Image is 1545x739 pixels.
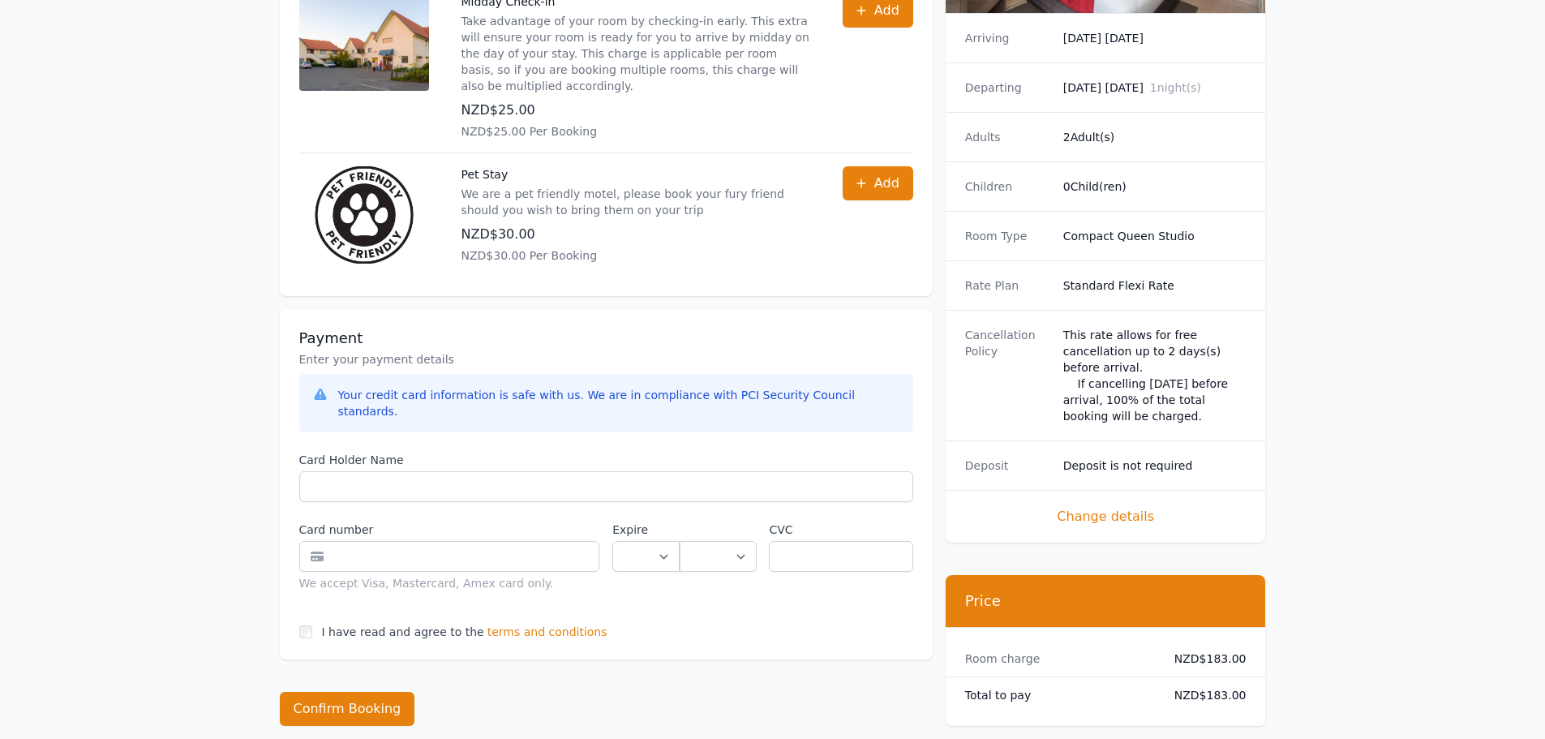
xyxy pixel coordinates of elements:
div: We accept Visa, Mastercard, Amex card only. [299,575,600,591]
p: NZD$30.00 Per Booking [461,247,810,264]
p: We are a pet friendly motel, please book your fury friend should you wish to bring them on your trip [461,186,810,218]
span: Add [874,174,899,193]
p: Take advantage of your room by checking-in early. This extra will ensure your room is ready for y... [461,13,810,94]
div: Your credit card information is safe with us. We are in compliance with PCI Security Council stan... [338,387,900,419]
img: Pet Stay [299,166,429,264]
dd: [DATE] [DATE] [1063,79,1247,96]
dd: Standard Flexi Rate [1063,277,1247,294]
dt: Children [965,178,1050,195]
dt: Cancellation Policy [965,327,1050,424]
dd: 0 Child(ren) [1063,178,1247,195]
p: Enter your payment details [299,351,913,367]
dd: 2 Adult(s) [1063,129,1247,145]
span: Add [874,1,899,20]
dd: Deposit is not required [1063,458,1247,474]
label: Card number [299,522,600,538]
button: Confirm Booking [280,692,415,726]
div: This rate allows for free cancellation up to 2 days(s) before arrival. If cancelling [DATE] befor... [1063,327,1247,424]
dt: Room Type [965,228,1050,244]
dt: Adults [965,129,1050,145]
dd: Compact Queen Studio [1063,228,1247,244]
span: terms and conditions [487,624,607,640]
label: CVC [769,522,912,538]
h3: Payment [299,329,913,348]
dd: NZD$183.00 [1161,687,1247,703]
p: Pet Stay [461,166,810,183]
dd: NZD$183.00 [1161,651,1247,667]
dt: Deposit [965,458,1050,474]
dt: Total to pay [965,687,1148,703]
span: 1 night(s) [1150,81,1201,94]
h3: Price [965,591,1247,611]
label: Expire [612,522,680,538]
label: I have read and agree to the [322,625,484,638]
span: Change details [965,507,1247,526]
label: . [680,522,756,538]
p: NZD$25.00 Per Booking [461,123,810,140]
p: NZD$30.00 [461,225,810,244]
dt: Rate Plan [965,277,1050,294]
label: Card Holder Name [299,452,913,468]
button: Add [843,166,913,200]
dd: [DATE] [DATE] [1063,30,1247,46]
dt: Departing [965,79,1050,96]
dt: Arriving [965,30,1050,46]
p: NZD$25.00 [461,101,810,120]
dt: Room charge [965,651,1148,667]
